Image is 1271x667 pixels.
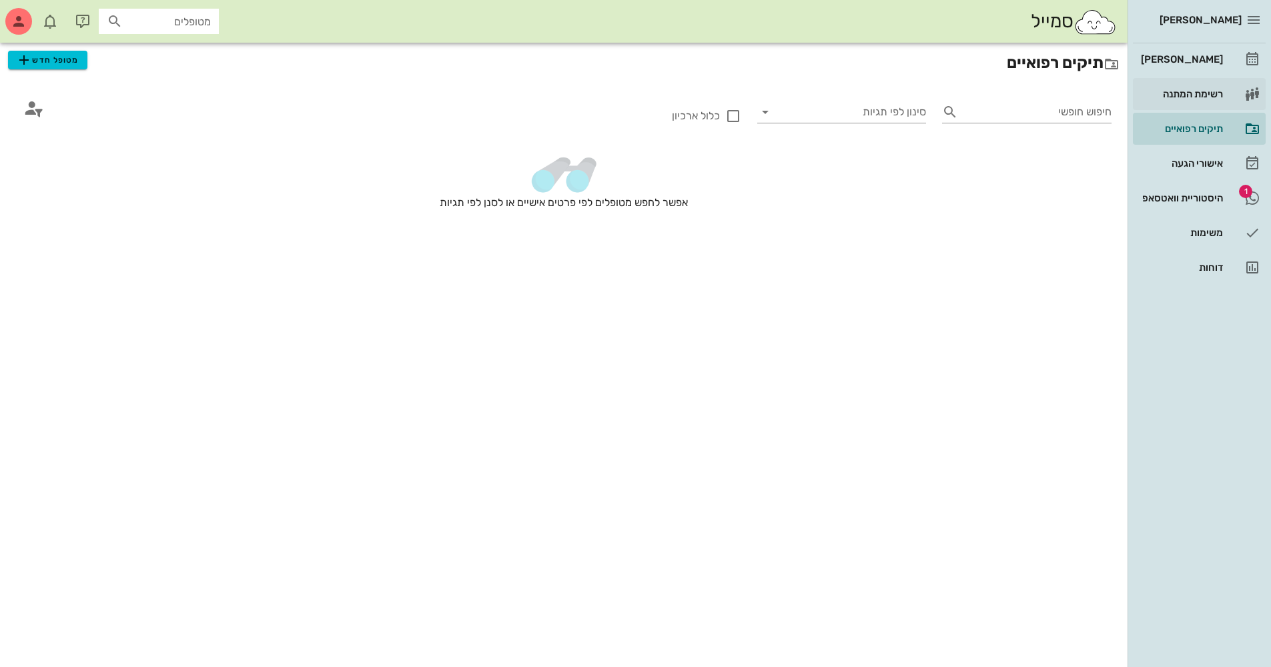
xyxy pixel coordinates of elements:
a: תגהיסטוריית וואטסאפ [1133,182,1266,214]
button: חיפוש מתקדם [16,91,51,125]
a: משימות [1133,217,1266,249]
div: תיקים רפואיים [1138,123,1223,134]
div: אישורי הגעה [1138,158,1223,169]
span: תג [1239,185,1252,198]
div: היסטוריית וואטסאפ [1138,193,1223,203]
a: רשימת המתנה [1133,78,1266,110]
span: מטופל חדש [16,52,79,68]
div: רשימת המתנה [1138,89,1223,99]
div: [PERSON_NAME] [1138,54,1223,65]
span: [PERSON_NAME] [1160,14,1242,26]
img: SmileCloud logo [1074,9,1117,35]
a: אישורי הגעה [1133,147,1266,179]
div: אפשר לחפש מטופלים לפי פרטים אישיים או לסנן לפי תגיות [8,144,1120,253]
h2: תיקים רפואיים [8,51,1120,75]
a: תיקים רפואיים [1133,113,1266,145]
button: מטופל חדש [8,51,87,69]
a: [PERSON_NAME] [1133,43,1266,75]
div: משימות [1138,227,1223,238]
div: סינון לפי תגיות [757,101,927,123]
img: telescope.1f74601d.png [530,155,597,195]
div: סמייל [1031,7,1117,36]
a: דוחות [1133,251,1266,283]
span: תג [39,11,47,19]
label: כלול ארכיון [572,109,720,123]
div: דוחות [1138,262,1223,273]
